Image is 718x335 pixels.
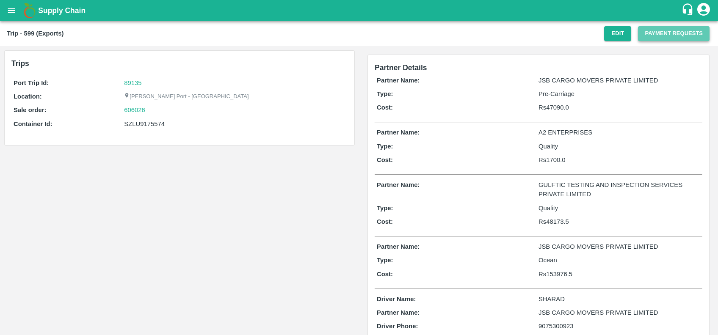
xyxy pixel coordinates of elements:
p: JSB CARGO MOVERS PRIVATE LIMITED [538,308,700,317]
b: Type: [377,257,393,264]
b: Cost: [377,157,393,163]
b: Port Trip Id: [14,80,49,86]
b: Cost: [377,104,393,111]
span: Partner Details [375,63,427,72]
a: Supply Chain [38,5,681,16]
p: 9075300923 [538,321,700,331]
p: Quality [538,203,700,213]
b: Container Id: [14,121,52,127]
b: Cost: [377,271,393,277]
img: logo [21,2,38,19]
p: JSB CARGO MOVERS PRIVATE LIMITED [538,242,700,251]
div: customer-support [681,3,696,18]
b: Cost: [377,218,393,225]
button: open drawer [2,1,21,20]
p: Quality [538,142,700,151]
p: JSB CARGO MOVERS PRIVATE LIMITED [538,76,700,85]
b: Partner Name: [377,309,420,316]
p: SHARAD [538,294,700,304]
b: Partner Name: [377,181,420,188]
div: SZLU9175574 [124,119,345,129]
b: Partner Name: [377,243,420,250]
p: Rs 48173.5 [538,217,700,226]
b: Supply Chain [38,6,86,15]
p: Pre-Carriage [538,89,700,99]
b: Partner Name: [377,77,420,84]
b: Location: [14,93,42,100]
b: Driver Name: [377,296,416,302]
button: Edit [604,26,631,41]
p: A2 ENTERPRISES [538,128,700,137]
button: Payment Requests [638,26,710,41]
p: Rs 47090.0 [538,103,700,112]
p: [PERSON_NAME] Port - [GEOGRAPHIC_DATA] [124,93,249,101]
b: Type: [377,91,393,97]
b: Driver Phone: [377,323,418,330]
p: Rs 1700.0 [538,155,700,165]
p: Ocean [538,255,700,265]
b: Type: [377,205,393,211]
p: GULFTIC TESTING AND INSPECTION SERVICES PRIVATE LIMITED [538,180,700,199]
b: Trips [11,59,29,68]
p: Rs 153976.5 [538,269,700,279]
a: 606026 [124,105,145,115]
b: Trip - 599 (Exports) [7,30,64,37]
b: Type: [377,143,393,150]
a: 89135 [124,80,141,86]
div: account of current user [696,2,711,19]
b: Sale order: [14,107,47,113]
b: Partner Name: [377,129,420,136]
